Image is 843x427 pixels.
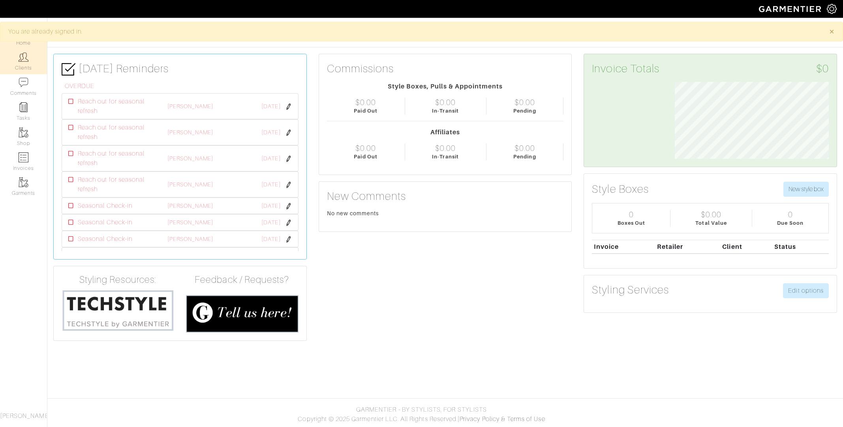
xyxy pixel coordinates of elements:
[19,102,28,112] img: reminder-icon-8004d30b9f0a5d33ae49ab947aed9ed385cf756f9e5892f1edd6e32f2345188e.png
[327,82,564,91] div: Style Boxes, Pulls & Appointments
[432,107,459,115] div: In-Transit
[167,155,213,162] a: [PERSON_NAME]
[592,182,649,196] h3: Style Boxes
[78,251,132,260] span: Seasonal Check-in
[285,103,292,110] img: pen-cf24a1663064a2ec1b9c1bd2387e9de7a2fa800b781884d57f21acf72779bad2.png
[327,62,394,75] h3: Commissions
[186,295,299,333] img: feedback_requests-3821251ac2bd56c73c230f3229a5b25d6eb027adea667894f41107c140538ee0.png
[186,274,299,286] h4: Feedback / Requests?
[261,128,280,137] span: [DATE]
[78,234,132,244] span: Seasonal Check-in
[592,283,669,297] h3: Styling Services
[65,83,299,90] h6: OVERDUE
[783,283,829,298] a: Edit options
[78,149,154,168] span: Reach out for seasonal refresh
[827,4,837,14] img: gear-icon-white-bd11855cb880d31180b6d7d6211b90ccbf57a29d726f0c71d8c61bd08dd39cc2.png
[432,153,459,160] div: In-Transit
[78,97,154,116] span: Reach out for seasonal refresh
[816,62,829,75] span: $0
[513,153,536,160] div: Pending
[261,218,280,227] span: [DATE]
[19,177,28,187] img: garments-icon-b7da505a4dc4fd61783c78ac3ca0ef83fa9d6f193b1c9dc38574b1d14d53ca28.png
[285,130,292,136] img: pen-cf24a1663064a2ec1b9c1bd2387e9de7a2fa800b781884d57f21acf72779bad2.png
[261,154,280,163] span: [DATE]
[777,219,803,227] div: Due Soon
[327,190,564,203] h3: New Comments
[167,203,213,209] a: [PERSON_NAME]
[355,143,376,153] div: $0.00
[167,103,213,109] a: [PERSON_NAME]
[327,209,564,217] div: No new comments
[514,98,535,107] div: $0.00
[78,123,154,142] span: Reach out for seasonal refresh
[655,240,721,254] th: Retailer
[285,203,292,209] img: pen-cf24a1663064a2ec1b9c1bd2387e9de7a2fa800b781884d57f21acf72779bad2.png
[772,240,829,254] th: Status
[167,236,213,242] a: [PERSON_NAME]
[354,153,377,160] div: Paid Out
[261,235,280,244] span: [DATE]
[721,240,773,254] th: Client
[167,181,213,188] a: [PERSON_NAME]
[19,152,28,162] img: orders-icon-0abe47150d42831381b5fb84f609e132dff9fe21cb692f30cb5eec754e2cba89.png
[513,107,536,115] div: Pending
[327,128,564,137] div: Affiliates
[592,240,655,254] th: Invoice
[62,62,299,76] h3: [DATE] Reminders
[285,220,292,226] img: pen-cf24a1663064a2ec1b9c1bd2387e9de7a2fa800b781884d57f21acf72779bad2.png
[261,102,280,111] span: [DATE]
[285,156,292,162] img: pen-cf24a1663064a2ec1b9c1bd2387e9de7a2fa800b781884d57f21acf72779bad2.png
[701,210,721,219] div: $0.00
[8,27,817,36] div: You are already signed in.
[755,2,827,16] img: garmentier-logo-header-white-b43fb05a5012e4ada735d5af1a66efaba907eab6374d6393d1fbf88cb4ef424d.png
[629,210,634,219] div: 0
[514,143,535,153] div: $0.00
[435,98,456,107] div: $0.00
[19,128,28,137] img: garments-icon-b7da505a4dc4fd61783c78ac3ca0ef83fa9d6f193b1c9dc38574b1d14d53ca28.png
[460,416,545,423] a: Privacy Policy & Terms of Use
[618,219,645,227] div: Boxes Out
[783,182,829,197] button: New style box
[62,62,75,76] img: check-box-icon-36a4915ff3ba2bd8f6e4f29bc755bb66becd62c870f447fc0dd1365fcfddab58.png
[788,210,793,219] div: 0
[167,129,213,135] a: [PERSON_NAME]
[261,181,280,189] span: [DATE]
[355,98,376,107] div: $0.00
[829,26,835,37] span: ×
[435,143,456,153] div: $0.00
[19,77,28,87] img: comment-icon-a0a6a9ef722e966f86d9cbdc48e553b5cf19dbc54f86b18d962a5391bc8f6eb6.png
[62,289,174,332] img: techstyle-93310999766a10050dc78ceb7f971a75838126fd19372ce40ba20cdf6a89b94b.png
[298,416,458,423] span: Copyright © 2025 Garmentier LLC. All Rights Reserved.
[285,236,292,243] img: pen-cf24a1663064a2ec1b9c1bd2387e9de7a2fa800b781884d57f21acf72779bad2.png
[592,62,829,75] h3: Invoice Totals
[78,218,132,227] span: Seasonal Check-in
[167,219,213,226] a: [PERSON_NAME]
[261,202,280,211] span: [DATE]
[285,182,292,188] img: pen-cf24a1663064a2ec1b9c1bd2387e9de7a2fa800b781884d57f21acf72779bad2.png
[354,107,377,115] div: Paid Out
[62,274,174,286] h4: Styling Resources:
[78,175,154,194] span: Reach out for seasonal refresh
[695,219,727,227] div: Total Value
[78,201,132,211] span: Seasonal Check-in
[19,52,28,62] img: clients-icon-6bae9207a08558b7cb47a8932f037763ab4055f8c8b6bfacd5dc20c3e0201464.png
